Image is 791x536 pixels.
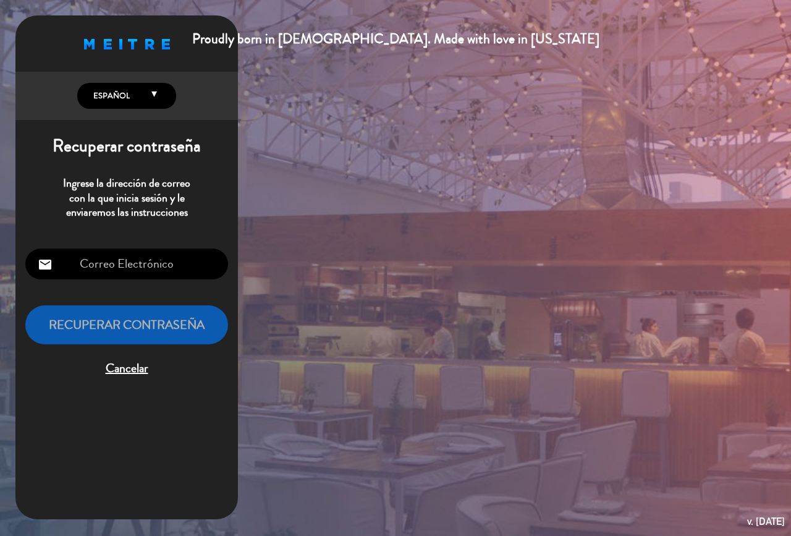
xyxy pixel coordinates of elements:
p: Ingrese la dirección de correo con la que inicia sesión y le enviaremos las instrucciones [25,176,228,219]
div: v. [DATE] [747,513,785,530]
h1: Recuperar contraseña [15,136,238,157]
span: Cancelar [25,359,228,379]
input: Correo Electrónico [25,249,228,280]
i: email [38,257,53,272]
button: Recuperar contraseña [25,305,228,344]
span: Español [90,90,130,102]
